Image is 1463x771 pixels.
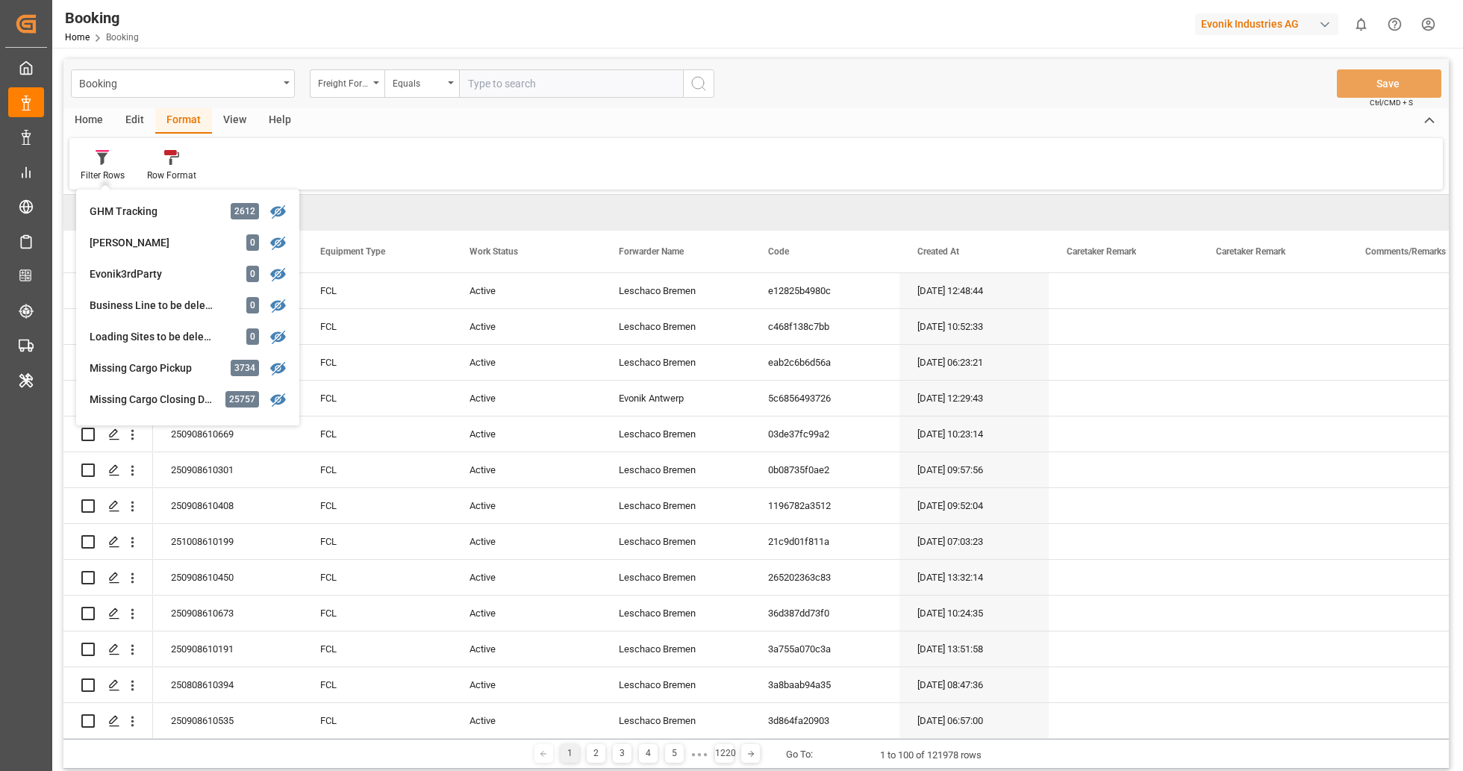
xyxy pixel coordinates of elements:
div: Active [452,631,601,667]
div: e12825b4980c [750,273,899,308]
div: [DATE] 08:47:36 [899,667,1049,702]
div: [DATE] 13:32:14 [899,560,1049,595]
div: Leschaco Bremen [601,273,750,308]
div: Booking [65,7,139,29]
div: Press SPACE to select this row. [63,381,153,416]
div: 250908610669 [153,416,302,452]
div: Active [452,452,601,487]
div: FCL [302,596,452,631]
div: 3a755a070c3a [750,631,899,667]
div: FCL [302,345,452,380]
a: Home [65,32,90,43]
div: 250908610673 [153,596,302,631]
div: [DATE] 12:48:44 [899,273,1049,308]
div: 4 [639,744,658,763]
div: 250908610535 [153,703,302,738]
div: Active [452,524,601,559]
input: Type to search [459,69,683,98]
div: 1 [561,744,579,763]
div: Leschaco Bremen [601,309,750,344]
div: Business Line to be deleted [90,298,220,313]
div: 3a8baab94a35 [750,667,899,702]
div: Active [452,667,601,702]
button: Evonik Industries AG [1195,10,1344,38]
span: Ctrl/CMD + S [1370,97,1413,108]
span: Equipment Type [320,246,385,257]
span: Caretaker Remark [1067,246,1136,257]
div: Loading Sites to be deleted [90,329,220,345]
div: 3734 [231,360,259,376]
div: c468f138c7bb [750,309,899,344]
div: [DATE] 06:57:00 [899,703,1049,738]
div: 265202363c83 [750,560,899,595]
div: 1196782a3512 [750,488,899,523]
div: 1220 [715,744,734,763]
div: Evonik3rdParty [90,266,220,282]
div: Missing Cargo Closing Date [90,392,220,408]
div: Press SPACE to select this row. [63,667,153,703]
div: Press SPACE to select this row. [63,452,153,488]
div: FCL [302,273,452,308]
div: FCL [302,667,452,702]
div: 0 [246,266,259,282]
div: Leschaco Bremen [601,416,750,452]
div: Active [452,560,601,595]
div: 3d864fa20903 [750,703,899,738]
div: FCL [302,416,452,452]
div: FCL [302,381,452,416]
span: Work Status [470,246,518,257]
div: Press SPACE to select this row. [63,345,153,381]
div: Press SPACE to select this row. [63,416,153,452]
div: Help [258,108,302,134]
span: Forwarder Name [619,246,684,257]
div: FCL [302,524,452,559]
div: [DATE] 10:24:35 [899,596,1049,631]
div: Filter Rows [81,169,125,182]
button: show 0 new notifications [1344,7,1378,41]
button: open menu [71,69,295,98]
div: 251008610199 [153,524,302,559]
div: Format [155,108,212,134]
div: FCL [302,631,452,667]
div: Active [452,381,601,416]
div: FCL [302,309,452,344]
div: Leschaco Bremen [601,596,750,631]
div: [PERSON_NAME] [90,235,220,251]
div: GHM Tracking [90,204,220,219]
div: Press SPACE to select this row. [63,703,153,739]
div: Press SPACE to select this row. [63,596,153,631]
div: Booking [79,73,278,92]
span: Caretaker Remark [1216,246,1285,257]
span: Code [768,246,789,257]
div: FCL [302,703,452,738]
div: Active [452,416,601,452]
div: Evonik Industries AG [1195,13,1338,35]
button: open menu [310,69,384,98]
div: Freight Forwarder's Reference No. [318,73,369,90]
div: FCL [302,488,452,523]
div: Active [452,488,601,523]
div: FCL [302,452,452,487]
div: Active [452,273,601,308]
div: 21c9d01f811a [750,524,899,559]
button: Help Center [1378,7,1411,41]
div: Leschaco Bremen [601,703,750,738]
button: search button [683,69,714,98]
div: [DATE] 06:23:21 [899,345,1049,380]
div: Missing Cargo Pickup [90,360,220,376]
div: 0 [246,328,259,345]
div: Active [452,703,601,738]
div: Press SPACE to select this row. [63,524,153,560]
div: 2 [587,744,605,763]
div: [DATE] 10:52:33 [899,309,1049,344]
div: Active [452,596,601,631]
div: Leschaco Bremen [601,488,750,523]
div: 2612 [231,203,259,219]
div: Press SPACE to select this row. [63,488,153,524]
span: Created At [917,246,959,257]
div: 5c6856493726 [750,381,899,416]
div: 0 [246,234,259,251]
div: 36d387dd73f0 [750,596,899,631]
div: Active [452,309,601,344]
div: 250908610301 [153,452,302,487]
